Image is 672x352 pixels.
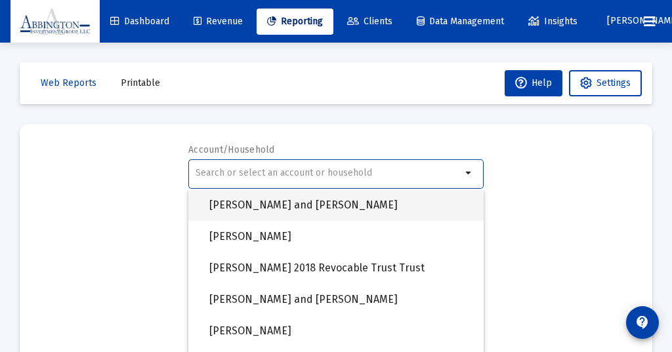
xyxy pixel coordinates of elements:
span: [PERSON_NAME] and [PERSON_NAME] [209,189,473,221]
span: [PERSON_NAME] [209,315,473,347]
span: [PERSON_NAME] and [PERSON_NAME] [209,284,473,315]
button: Settings [569,70,642,96]
input: Search or select an account or household [196,168,461,178]
a: Clients [337,9,403,35]
span: Data Management [417,16,504,27]
button: Help [505,70,562,96]
img: Dashboard [20,9,90,35]
span: Settings [597,77,631,88]
mat-icon: arrow_drop_down [461,165,477,181]
label: Account/Household [188,144,275,155]
span: [PERSON_NAME] 2018 Revocable Trust Trust [209,252,473,284]
a: Dashboard [100,9,180,35]
button: Web Reports [30,70,107,96]
span: Clients [347,16,392,27]
span: Reporting [267,16,323,27]
span: Insights [528,16,577,27]
span: Revenue [194,16,243,27]
button: Printable [110,70,171,96]
span: Help [515,77,552,88]
span: Dashboard [110,16,169,27]
span: [PERSON_NAME] [209,221,473,252]
a: Revenue [183,9,253,35]
span: Printable [121,77,160,88]
span: Web Reports [41,77,96,88]
a: Insights [518,9,588,35]
a: Reporting [257,9,333,35]
mat-icon: contact_support [635,315,650,330]
a: Data Management [406,9,514,35]
button: [PERSON_NAME] [591,8,633,34]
